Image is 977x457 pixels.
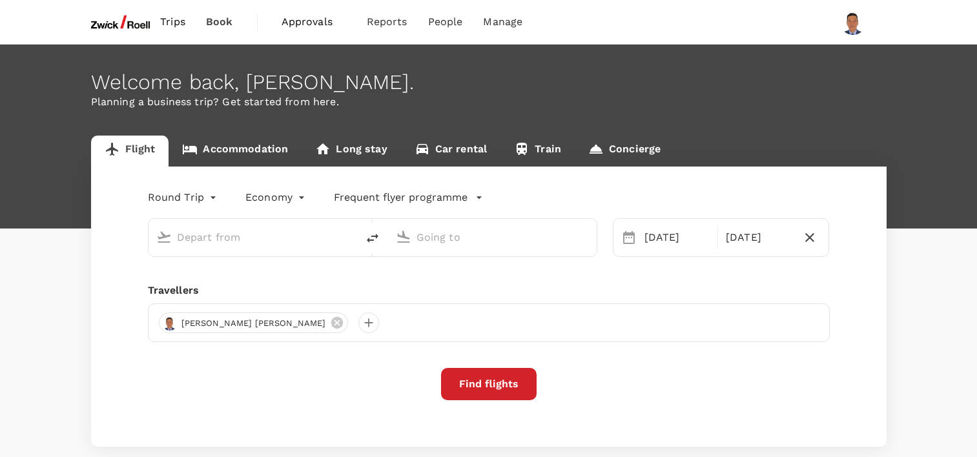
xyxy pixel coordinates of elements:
button: delete [357,223,388,254]
div: Round Trip [148,187,220,208]
button: Frequent flyer programme [334,190,483,205]
img: Shaun Lim Chee Siong [840,9,866,35]
a: Accommodation [169,136,302,167]
div: [DATE] [721,225,796,250]
div: Welcome back , [PERSON_NAME] . [91,70,887,94]
span: Book [206,14,233,30]
p: Frequent flyer programme [334,190,468,205]
span: People [428,14,463,30]
a: Long stay [302,136,400,167]
button: Find flights [441,368,537,400]
button: Open [588,236,590,238]
div: [PERSON_NAME] [PERSON_NAME] [159,312,348,333]
input: Going to [417,227,570,247]
div: [DATE] [639,225,715,250]
span: Manage [483,14,522,30]
span: Trips [160,14,185,30]
img: avatar-67b84bebe1d9e.jpeg [162,315,178,330]
span: [PERSON_NAME] [PERSON_NAME] [174,317,334,330]
a: Concierge [575,136,674,167]
a: Car rental [401,136,501,167]
div: Travellers [148,283,830,298]
input: Depart from [177,227,330,247]
a: Train [500,136,575,167]
div: Economy [245,187,308,208]
a: Flight [91,136,169,167]
span: Approvals [282,14,346,30]
img: ZwickRoell Pte. Ltd. [91,8,150,36]
button: Open [348,236,351,238]
p: Planning a business trip? Get started from here. [91,94,887,110]
span: Reports [367,14,407,30]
